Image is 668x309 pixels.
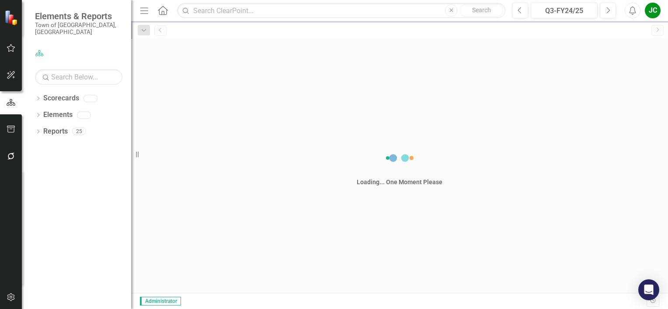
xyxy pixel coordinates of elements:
[43,110,73,120] a: Elements
[4,10,20,25] img: ClearPoint Strategy
[645,3,661,18] button: JC
[140,297,181,306] span: Administrator
[35,69,122,85] input: Search Below...
[638,279,659,300] div: Open Intercom Messenger
[357,178,442,186] div: Loading... One Moment Please
[43,127,68,137] a: Reports
[534,6,595,16] div: Q3-FY24/25
[177,3,505,18] input: Search ClearPoint...
[459,4,503,17] button: Search
[531,3,598,18] button: Q3-FY24/25
[43,93,79,103] a: Scorecards
[35,21,122,36] small: Town of [GEOGRAPHIC_DATA], [GEOGRAPHIC_DATA]
[472,7,491,14] span: Search
[35,11,122,21] span: Elements & Reports
[72,128,86,135] div: 25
